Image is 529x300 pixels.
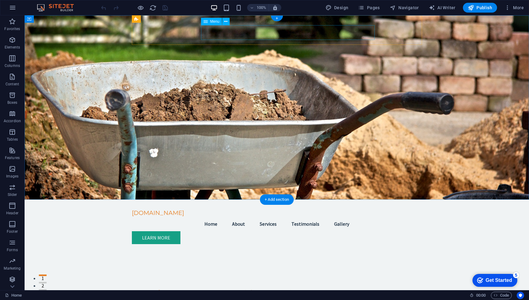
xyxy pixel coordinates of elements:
p: Images [6,174,19,179]
div: + Add section [260,194,294,205]
button: Pages [356,3,382,13]
p: Columns [5,63,20,68]
span: Menu [210,20,219,23]
p: Boxes [7,100,18,105]
span: Design [326,5,349,11]
button: AI Writer [426,3,458,13]
i: Reload page [149,4,156,11]
button: 1 [14,259,22,261]
button: Navigator [387,3,421,13]
a: Click to cancel selection. Double-click to open Pages [5,292,22,299]
div: Get Started 5 items remaining, 0% complete [5,3,50,16]
span: AI Writer [429,5,456,11]
h6: 100% [256,4,266,11]
span: Navigator [390,5,419,11]
p: Marketing [4,266,21,271]
span: Pages [358,5,380,11]
button: Code [491,292,512,299]
button: 100% [247,4,269,11]
p: Slider [8,192,17,197]
span: Publish [468,5,492,11]
img: Editor Logo [35,4,81,11]
span: Code [494,292,509,299]
span: More [504,5,524,11]
p: Header [6,211,18,216]
p: Content [6,82,19,87]
div: Get Started [18,7,45,12]
p: Favorites [4,26,20,31]
p: Elements [5,45,20,50]
p: Tables [7,137,18,142]
p: Accordion [4,119,21,123]
button: Publish [463,3,497,13]
span: 00 00 [476,292,486,299]
p: Features [5,155,20,160]
button: Click here to leave preview mode and continue editing [137,4,144,11]
p: Footer [7,229,18,234]
p: Forms [7,247,18,252]
div: + [271,16,283,21]
i: On resize automatically adjust zoom level to fit chosen device. [272,5,278,10]
div: Design (Ctrl+Alt+Y) [323,3,351,13]
button: 2 [14,267,22,268]
button: More [502,3,526,13]
button: 3 [14,274,22,275]
h6: Session time [470,292,486,299]
button: Design [323,3,351,13]
span: : [480,293,481,298]
button: Usercentrics [517,292,524,299]
button: reload [149,4,156,11]
div: 5 [45,1,52,7]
